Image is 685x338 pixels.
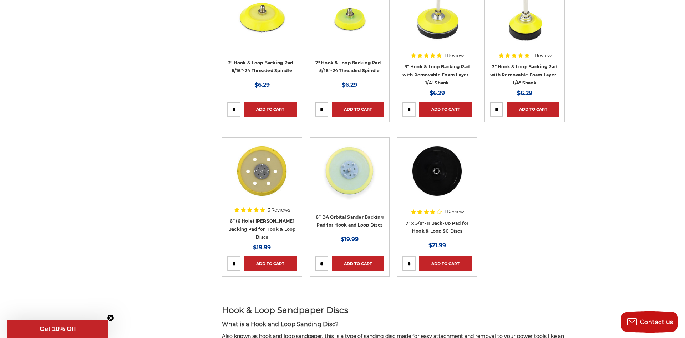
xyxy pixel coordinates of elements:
[444,209,464,214] span: 1 Review
[342,81,357,88] span: $6.29
[254,81,270,88] span: $6.29
[406,220,468,234] a: 7" x 5/8"-11 Back-Up Pad for Hook & Loop SC Discs
[332,102,384,117] a: Add to Cart
[402,143,472,212] a: 7" x 5/8"-11 Back-Up Pad for Hook & Loop SC Discs
[517,90,532,96] span: $6.29
[40,325,76,333] span: Get 10% Off
[244,102,296,117] a: Add to Cart
[222,321,339,328] span: What is a Hook and Loop Sanding Disc?
[409,143,466,200] img: 7" x 5/8"-11 Back-Up Pad for Hook & Loop SC Discs
[228,218,296,240] a: 6” (6 Hole) [PERSON_NAME] Backing Pad for Hook & Loop Discs
[316,214,384,228] a: 6” DA Orbital Sander Backing Pad for Hook and Loop Discs
[419,256,472,271] a: Add to Cart
[321,143,378,200] img: 6” DA Orbital Sander Backing Pad for Hook and Loop Discs
[532,53,552,58] span: 1 Review
[430,90,445,96] span: $6.29
[315,143,384,212] a: 6” DA Orbital Sander Backing Pad for Hook and Loop Discs
[640,319,673,325] span: Contact us
[419,102,472,117] a: Add to Cart
[228,60,296,74] a: 3" Hook & Loop Backing Pad - 5/16"-24 Threaded Spindle
[490,64,559,85] a: 2" Hook & Loop Backing Pad with Removable Foam Layer - 1/4" Shank
[621,311,678,333] button: Contact us
[444,53,464,58] span: 1 Review
[222,305,348,315] span: Hook & Loop Sandpaper Discs
[7,320,108,338] div: Get 10% OffClose teaser
[402,64,472,85] a: 3" Hook & Loop Backing Pad with Removable Foam Layer - 1/4" Shank
[107,314,114,322] button: Close teaser
[341,236,359,243] span: $19.99
[244,256,296,271] a: Add to Cart
[233,143,290,200] img: 6” (6 Hole) DA Sander Backing Pad for Hook & Loop Discs
[227,143,296,212] a: 6” (6 Hole) DA Sander Backing Pad for Hook & Loop Discs
[253,244,271,251] span: $19.99
[428,242,446,249] span: $21.99
[315,60,384,74] a: 2" Hook & Loop Backing Pad - 5/16"-24 Threaded Spindle
[507,102,559,117] a: Add to Cart
[268,208,290,212] span: 3 Reviews
[332,256,384,271] a: Add to Cart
